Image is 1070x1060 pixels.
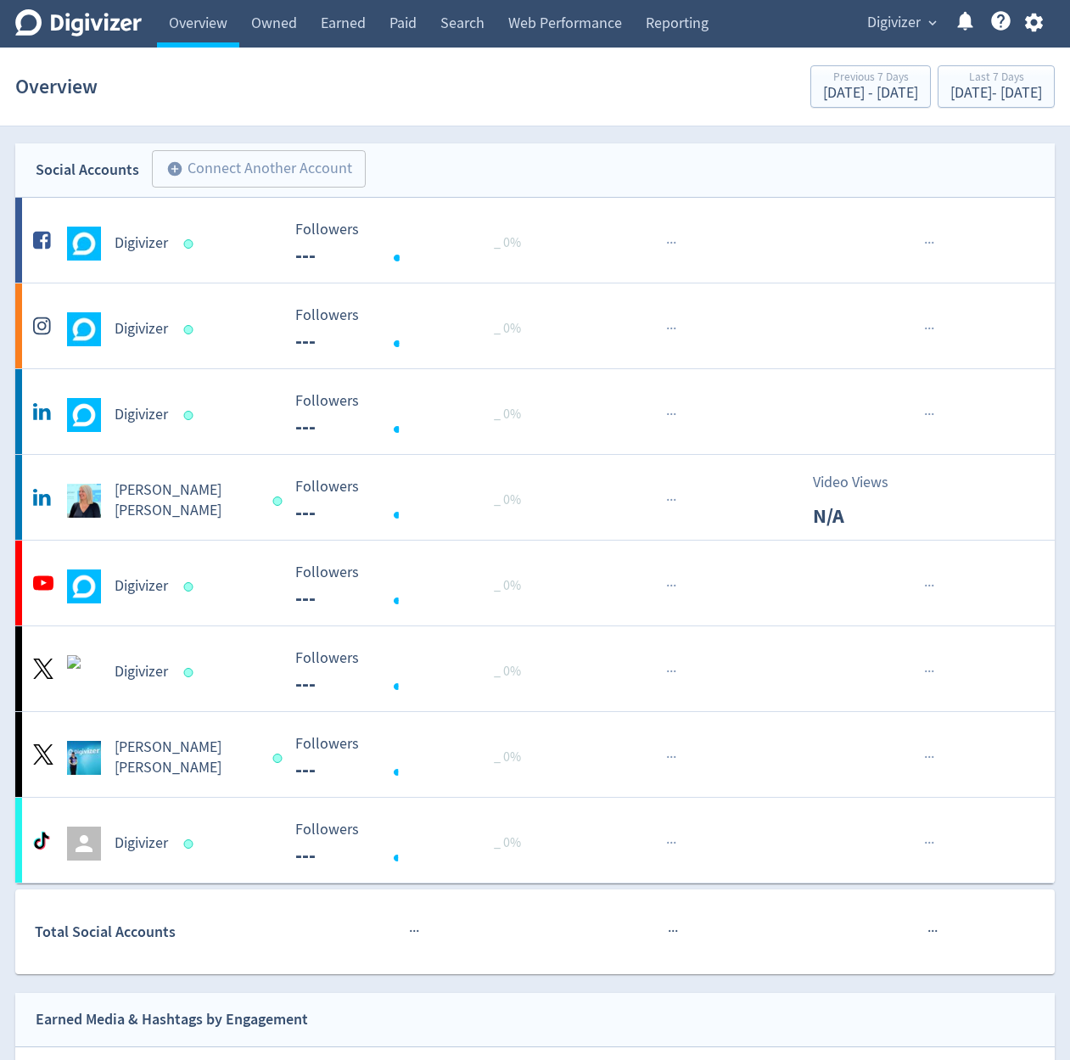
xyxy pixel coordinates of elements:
[931,747,934,768] span: ·
[287,307,541,352] svg: Followers ---
[927,575,931,597] span: ·
[287,822,541,867] svg: Followers ---
[287,393,541,438] svg: Followers ---
[934,921,938,942] span: ·
[823,86,918,101] div: [DATE] - [DATE]
[115,833,168,854] h5: Digivizer
[671,921,675,942] span: ·
[287,479,541,524] svg: Followers ---
[823,71,918,86] div: Previous 7 Days
[36,158,139,182] div: Social Accounts
[927,318,931,339] span: ·
[669,833,673,854] span: ·
[15,198,1055,283] a: Digivizer undefinedDigivizer Followers --- Followers --- _ 0%······
[666,490,669,511] span: ·
[115,662,168,682] h5: Digivizer
[416,921,419,942] span: ·
[673,233,676,254] span: ·
[673,661,676,682] span: ·
[115,405,168,425] h5: Digivizer
[15,541,1055,625] a: Digivizer undefinedDigivizer Followers --- Followers --- _ 0%······
[494,406,521,423] span: _ 0%
[287,736,541,781] svg: Followers ---
[666,404,669,425] span: ·
[924,747,927,768] span: ·
[931,921,934,942] span: ·
[673,404,676,425] span: ·
[666,233,669,254] span: ·
[927,921,931,942] span: ·
[673,490,676,511] span: ·
[669,747,673,768] span: ·
[950,71,1042,86] div: Last 7 Days
[931,833,934,854] span: ·
[15,369,1055,454] a: Digivizer undefinedDigivizer Followers --- Followers --- _ 0%······
[494,663,521,680] span: _ 0%
[950,86,1042,101] div: [DATE] - [DATE]
[927,233,931,254] span: ·
[184,668,199,677] span: Data last synced: 25 Sep 2025, 9:02pm (AEST)
[669,661,673,682] span: ·
[273,754,288,763] span: Data last synced: 26 Sep 2025, 2:01pm (AEST)
[666,661,669,682] span: ·
[15,798,1055,883] a: Digivizer Followers --- Followers --- _ 0%······
[273,496,288,506] span: Data last synced: 26 Sep 2025, 2:01pm (AEST)
[67,655,101,689] img: Digivizer undefined
[673,575,676,597] span: ·
[813,471,910,494] p: Video Views
[287,650,541,695] svg: Followers ---
[861,9,941,36] button: Digivizer
[184,839,199,849] span: Data last synced: 26 Sep 2025, 6:01am (AEST)
[15,455,1055,540] a: Emma Lo Russo undefined[PERSON_NAME] [PERSON_NAME] Followers --- Followers --- _ 0%···Video ViewsN/A
[673,747,676,768] span: ·
[666,318,669,339] span: ·
[938,65,1055,108] button: Last 7 Days[DATE]- [DATE]
[184,239,199,249] span: Data last synced: 26 Sep 2025, 6:01am (AEST)
[669,318,673,339] span: ·
[494,749,521,766] span: _ 0%
[184,411,199,420] span: Data last synced: 26 Sep 2025, 2:01pm (AEST)
[924,575,927,597] span: ·
[669,490,673,511] span: ·
[67,569,101,603] img: Digivizer undefined
[924,233,927,254] span: ·
[924,318,927,339] span: ·
[931,404,934,425] span: ·
[931,661,934,682] span: ·
[67,741,101,775] img: Emma Lo Russo undefined
[139,153,366,188] a: Connect Another Account
[927,747,931,768] span: ·
[15,59,98,114] h1: Overview
[494,577,521,594] span: _ 0%
[494,491,521,508] span: _ 0%
[166,160,183,177] span: add_circle
[494,834,521,851] span: _ 0%
[409,921,412,942] span: ·
[668,921,671,942] span: ·
[924,404,927,425] span: ·
[115,480,257,521] h5: [PERSON_NAME] [PERSON_NAME]
[666,833,669,854] span: ·
[669,233,673,254] span: ·
[666,575,669,597] span: ·
[666,747,669,768] span: ·
[494,320,521,337] span: _ 0%
[115,319,168,339] h5: Digivizer
[67,227,101,261] img: Digivizer undefined
[927,404,931,425] span: ·
[412,921,416,942] span: ·
[15,712,1055,797] a: Emma Lo Russo undefined[PERSON_NAME] [PERSON_NAME] Followers --- Followers --- _ 0%······
[669,575,673,597] span: ·
[152,150,366,188] button: Connect Another Account
[810,65,931,108] button: Previous 7 Days[DATE] - [DATE]
[115,576,168,597] h5: Digivizer
[669,404,673,425] span: ·
[35,920,283,945] div: Total Social Accounts
[67,398,101,432] img: Digivizer undefined
[494,234,521,251] span: _ 0%
[36,1007,308,1032] div: Earned Media & Hashtags by Engagement
[287,564,541,609] svg: Followers ---
[867,9,921,36] span: Digivizer
[287,222,541,266] svg: Followers ---
[184,325,199,334] span: Data last synced: 26 Sep 2025, 6:01am (AEST)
